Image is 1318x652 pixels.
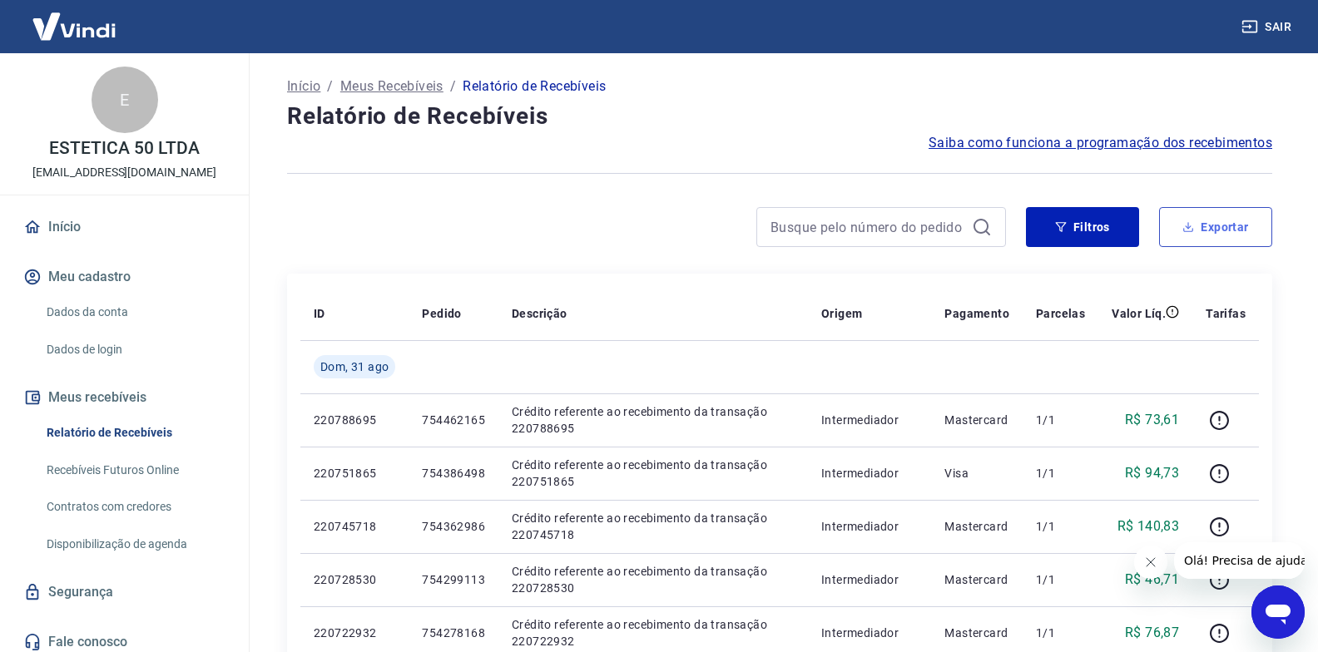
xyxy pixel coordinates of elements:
p: Intermediador [821,518,918,535]
button: Exportar [1159,207,1272,247]
p: 754386498 [422,465,485,482]
p: Intermediador [821,625,918,641]
p: R$ 73,61 [1125,410,1179,430]
p: 220788695 [314,412,395,428]
h4: Relatório de Recebíveis [287,100,1272,133]
p: [EMAIL_ADDRESS][DOMAIN_NAME] [32,164,216,181]
a: Dados de login [40,333,229,367]
p: Mastercard [944,518,1009,535]
p: 220745718 [314,518,395,535]
p: 754278168 [422,625,485,641]
p: 754362986 [422,518,485,535]
p: / [327,77,333,96]
p: 1/1 [1036,625,1085,641]
p: R$ 76,87 [1125,623,1179,643]
p: Intermediador [821,571,918,588]
p: Mastercard [944,412,1009,428]
a: Dados da conta [40,295,229,329]
a: Meus Recebíveis [340,77,443,96]
p: 1/1 [1036,518,1085,535]
p: Pedido [422,305,461,322]
p: 754299113 [422,571,485,588]
p: 754462165 [422,412,485,428]
a: Relatório de Recebíveis [40,416,229,450]
a: Disponibilização de agenda [40,527,229,561]
p: Crédito referente ao recebimento da transação 220745718 [512,510,795,543]
div: E [92,67,158,133]
p: 1/1 [1036,465,1085,482]
p: R$ 140,83 [1117,516,1180,536]
button: Meu cadastro [20,259,229,295]
p: Relatório de Recebíveis [463,77,606,96]
p: 220751865 [314,465,395,482]
p: ESTETICA 50 LTDA [49,140,199,157]
span: Dom, 31 ago [320,358,389,375]
p: Crédito referente ao recebimento da transação 220728530 [512,563,795,596]
a: Segurança [20,574,229,610]
p: 1/1 [1036,571,1085,588]
p: Descrição [512,305,567,322]
p: 220728530 [314,571,395,588]
p: ID [314,305,325,322]
p: Crédito referente ao recebimento da transação 220751865 [512,457,795,490]
p: Crédito referente ao recebimento da transação 220722932 [512,616,795,650]
a: Contratos com credores [40,490,229,524]
iframe: Mensagem da empresa [1174,542,1305,579]
p: Crédito referente ao recebimento da transação 220788695 [512,403,795,437]
p: Parcelas [1036,305,1085,322]
p: Valor Líq. [1112,305,1166,322]
a: Início [287,77,320,96]
p: 1/1 [1036,412,1085,428]
p: Mastercard [944,625,1009,641]
p: Mastercard [944,571,1009,588]
iframe: Botão para abrir a janela de mensagens [1251,585,1305,639]
p: R$ 46,71 [1125,570,1179,590]
iframe: Fechar mensagem [1134,546,1167,579]
p: R$ 94,73 [1125,463,1179,483]
p: Tarifas [1206,305,1246,322]
p: 220722932 [314,625,395,641]
p: Intermediador [821,412,918,428]
a: Saiba como funciona a programação dos recebimentos [929,133,1272,153]
input: Busque pelo número do pedido [770,215,965,240]
img: Vindi [20,1,128,52]
p: Intermediador [821,465,918,482]
button: Sair [1238,12,1298,42]
a: Recebíveis Futuros Online [40,453,229,487]
p: Visa [944,465,1009,482]
p: Pagamento [944,305,1009,322]
p: Origem [821,305,862,322]
span: Olá! Precisa de ajuda? [10,12,140,25]
p: / [450,77,456,96]
button: Filtros [1026,207,1139,247]
button: Meus recebíveis [20,379,229,416]
a: Início [20,209,229,245]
